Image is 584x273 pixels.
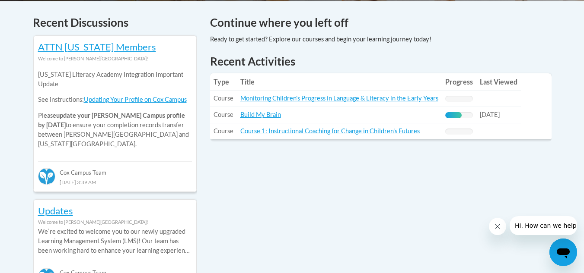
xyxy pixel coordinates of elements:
[33,14,197,31] h4: Recent Discussions
[38,205,73,217] a: Updates
[38,227,192,255] p: Weʹre excited to welcome you to our newly upgraded Learning Management System (LMS)! Our team has...
[476,73,521,91] th: Last Viewed
[240,127,420,135] a: Course 1: Instructional Coaching for Change in Children's Futures
[237,73,442,91] th: Title
[84,96,187,103] a: Updating Your Profile on Cox Campus
[210,14,552,31] h4: Continue where you left off
[38,161,192,177] div: Cox Campus Team
[38,217,192,227] div: Welcome to [PERSON_NAME][GEOGRAPHIC_DATA]!
[214,94,233,102] span: Course
[38,95,192,104] p: See instructions:
[489,218,506,235] iframe: Close message
[38,41,156,53] a: ATTN [US_STATE] Members
[510,216,577,235] iframe: Message from company
[240,94,438,102] a: Monitoring Children's Progress in Language & Literacy in the Early Years
[240,111,281,118] a: Build My Brain
[210,53,552,69] h1: Recent Activities
[38,112,185,129] b: update your [PERSON_NAME] Campus profile by [DATE]
[442,73,476,91] th: Progress
[5,6,70,13] span: Hi. How can we help?
[480,111,500,118] span: [DATE]
[38,177,192,187] div: [DATE] 3:39 AM
[549,238,577,266] iframe: Button to launch messaging window
[38,63,192,155] div: Please to ensure your completion records transfer between [PERSON_NAME][GEOGRAPHIC_DATA] and [US_...
[38,168,55,185] img: Cox Campus Team
[210,73,237,91] th: Type
[214,111,233,118] span: Course
[38,54,192,63] div: Welcome to [PERSON_NAME][GEOGRAPHIC_DATA]!
[445,112,462,118] div: Progress, %
[214,127,233,135] span: Course
[38,70,192,89] p: [US_STATE] Literacy Academy Integration Important Update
